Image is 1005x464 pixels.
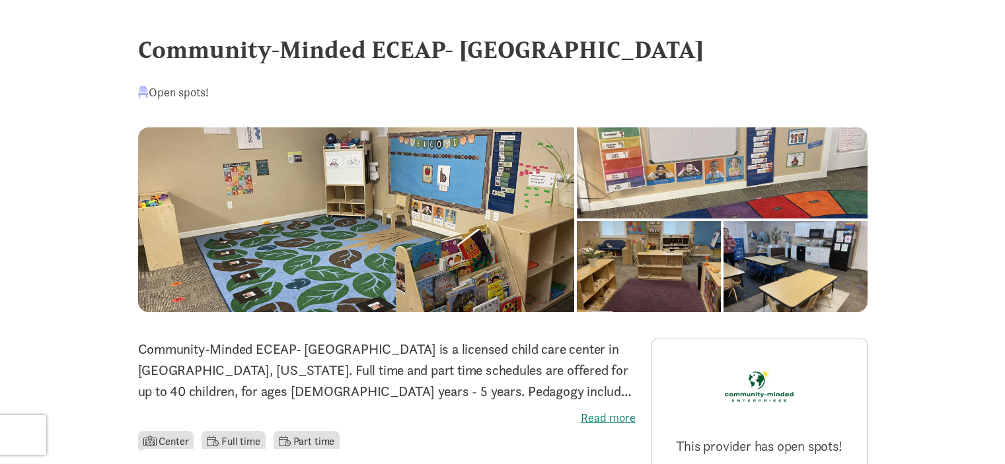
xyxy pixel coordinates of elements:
img: Provider logo [720,350,799,421]
div: Open spots! [138,83,209,101]
li: Center [138,431,194,452]
div: Community-Minded ECEAP- [GEOGRAPHIC_DATA] [138,32,868,67]
p: This provider has open spots! [663,437,856,455]
li: Part time [274,431,340,452]
li: Full time [202,431,265,452]
label: Read more [138,410,636,426]
p: Community-Minded ECEAP- [GEOGRAPHIC_DATA] is a licensed child care center in [GEOGRAPHIC_DATA], [... [138,339,636,402]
